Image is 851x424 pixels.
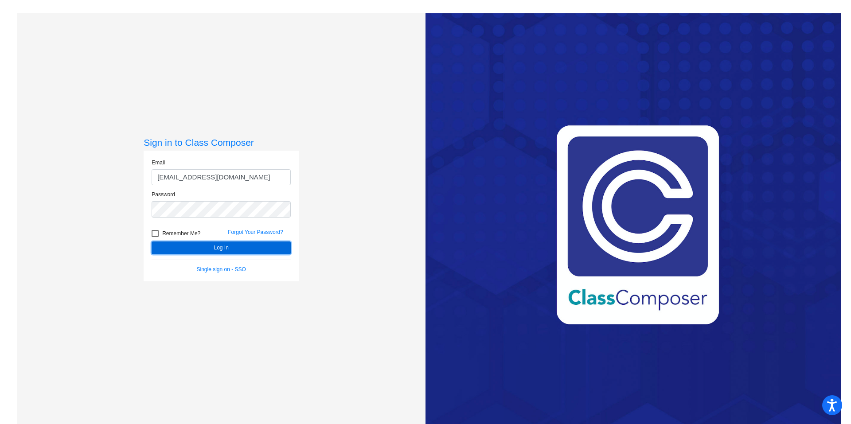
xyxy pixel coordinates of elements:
[162,228,200,239] span: Remember Me?
[152,241,291,254] button: Log In
[228,229,283,235] a: Forgot Your Password?
[144,137,299,148] h3: Sign in to Class Composer
[152,159,165,167] label: Email
[197,266,246,272] a: Single sign on - SSO
[152,191,175,198] label: Password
